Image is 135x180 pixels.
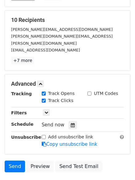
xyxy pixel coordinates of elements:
strong: Unsubscribe [11,135,41,140]
a: Send Test Email [55,161,102,172]
a: Copy unsubscribe link [42,141,97,147]
a: Send [5,161,25,172]
h5: 10 Recipients [11,17,124,23]
strong: Filters [11,110,27,115]
strong: Tracking [11,91,32,96]
iframe: Chat Widget [104,150,135,180]
small: [EMAIL_ADDRESS][DOMAIN_NAME] [11,48,80,52]
strong: Schedule [11,122,33,127]
small: [PERSON_NAME][EMAIL_ADDRESS][DOMAIN_NAME] [11,27,113,32]
label: UTM Codes [94,90,118,97]
label: Track Clicks [48,97,74,104]
a: +7 more [11,57,34,64]
span: Send now [42,122,65,128]
label: Track Opens [48,90,75,97]
h5: Advanced [11,80,124,87]
a: Preview [27,161,54,172]
label: Add unsubscribe link [48,134,93,140]
small: [PERSON_NAME][DOMAIN_NAME][EMAIL_ADDRESS][PERSON_NAME][DOMAIN_NAME] [11,34,113,46]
